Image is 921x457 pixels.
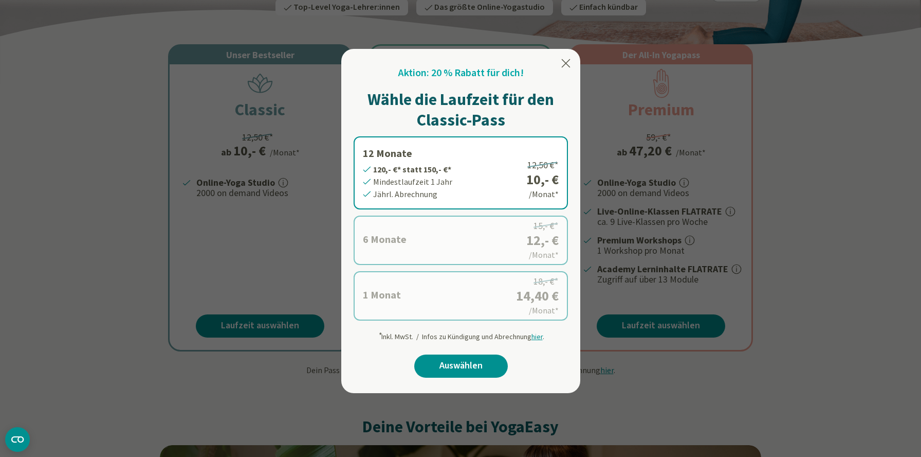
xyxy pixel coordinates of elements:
h1: Wähle die Laufzeit für den Classic-Pass [354,89,568,130]
h2: Aktion: 20 % Rabatt für dich! [398,65,524,81]
span: hier [531,332,543,341]
a: Auswählen [414,355,508,378]
button: CMP-Widget öffnen [5,427,30,452]
div: Inkl. MwSt. / Infos zu Kündigung und Abrechnung . [378,327,544,342]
